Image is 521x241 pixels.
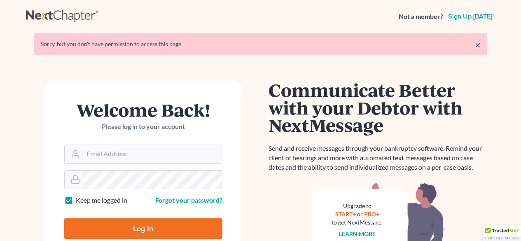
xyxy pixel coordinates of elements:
[155,196,222,204] a: Forgot your password?
[64,122,222,131] p: Please log in to your account
[64,218,222,239] input: Log In
[475,40,481,50] a: ×
[357,211,363,218] span: or
[83,145,222,163] input: Email Address
[269,81,487,134] h1: Communicate Better with your Debtor with NextMessage
[64,101,222,119] h1: Welcome Back!
[446,13,495,20] a: Sign up [DATE]!
[41,40,481,48] div: Sorry, but you don't have permission to access this page
[364,211,379,218] a: PRO+
[339,230,376,237] a: Learn more
[332,218,383,227] div: to get NextMessage.
[269,144,487,172] p: Send and receive messages through your bankruptcy software. Remind your client of hearings and mo...
[335,211,356,218] a: START+
[399,12,443,21] strong: Not a member?
[483,225,521,241] div: TrustedSite Certified
[332,202,383,210] div: Upgrade to
[76,196,127,205] label: Keep me logged in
